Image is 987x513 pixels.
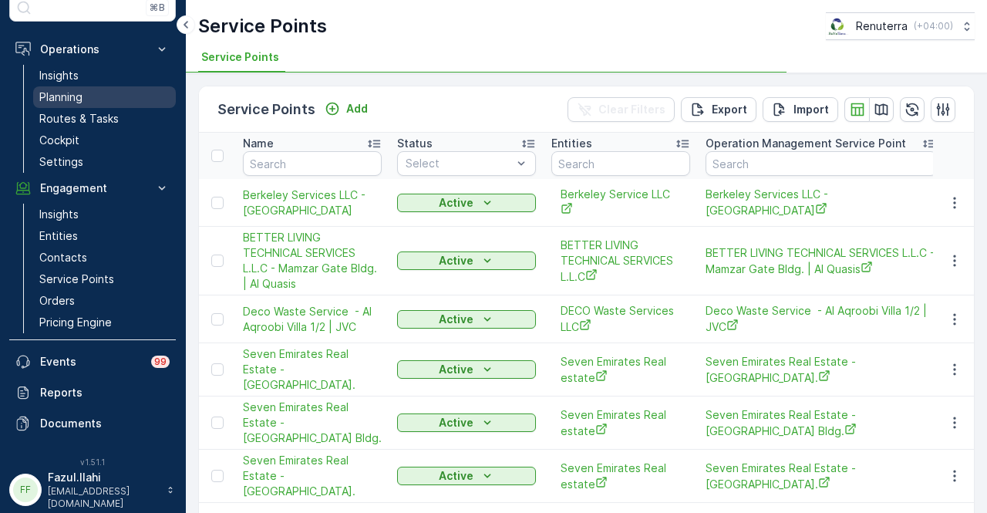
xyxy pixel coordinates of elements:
a: Deco Waste Service - Al Aqroobi Villa 1/2 | JVC [706,303,937,335]
p: Clear Filters [598,102,665,117]
p: Pricing Engine [39,315,112,330]
p: Routes & Tasks [39,111,119,127]
a: Service Points [33,268,176,290]
div: Toggle Row Selected [211,470,224,482]
div: Toggle Row Selected [211,417,224,429]
span: Seven Emirates Real Estate - [GEOGRAPHIC_DATA]. [243,453,382,499]
p: Planning [39,89,83,105]
a: Seven Emirates Real Estate - Al Rafa Bldg. [706,407,937,439]
p: Documents [40,416,170,431]
span: Service Points [201,49,279,65]
a: Documents [9,408,176,439]
span: Seven Emirates Real Estate - [GEOGRAPHIC_DATA] Bldg. [706,407,937,439]
p: Fazul.Ilahi [48,470,159,485]
button: Active [397,413,536,432]
p: Name [243,136,274,151]
p: Active [439,312,473,327]
p: ( +04:00 ) [914,20,953,32]
p: Engagement [40,181,145,196]
p: Insights [39,207,79,222]
input: Search [706,151,937,176]
p: Events [40,354,142,370]
a: Berkeley Services LLC - Town Square [706,187,937,218]
a: Cockpit [33,130,176,151]
a: BETTER LIVING TECHNICAL SERVICES L.L.C [561,238,681,285]
a: Entities [33,225,176,247]
a: Planning [33,86,176,108]
p: Service Points [217,99,315,120]
p: Operations [40,42,145,57]
a: DECO Waste Services LLC [561,303,681,335]
p: ⌘B [150,2,165,14]
a: Contacts [33,247,176,268]
p: Select [406,156,512,171]
span: Berkeley Services LLC - [GEOGRAPHIC_DATA] [706,187,937,218]
div: Toggle Row Selected [211,313,224,326]
a: Seven Emirates Real Estate - Al Rigga Bldg. [243,346,382,393]
span: Seven Emirates Real Estate - [GEOGRAPHIC_DATA]. [243,346,382,393]
p: Entities [551,136,592,151]
input: Search [551,151,690,176]
button: Active [397,310,536,329]
p: Contacts [39,250,87,265]
a: Events99 [9,346,176,377]
p: Entities [39,228,78,244]
span: BETTER LIVING TECHNICAL SERVICES L.L.C - Mamzar Gate Bldg. | Al Quasis [706,245,937,277]
a: BETTER LIVING TECHNICAL SERVICES L.L.C - Mamzar Gate Bldg. | Al Quasis [243,230,382,292]
button: Add [318,100,374,118]
p: Active [439,468,473,484]
p: Active [439,195,473,211]
span: Berkeley Services LLC - [GEOGRAPHIC_DATA] [243,187,382,218]
a: Deco Waste Service - Al Aqroobi Villa 1/2 | JVC [243,304,382,335]
p: Operation Management Service Point [706,136,906,151]
p: Add [346,101,368,116]
span: v 1.51.1 [9,457,176,467]
button: Export [681,97,756,122]
input: Search [243,151,382,176]
p: Reports [40,385,170,400]
button: Import [763,97,838,122]
a: Seven Emirates Real Estate - Al Hamriya Bldg. [243,453,382,499]
a: Reports [9,377,176,408]
a: Pricing Engine [33,312,176,333]
p: Active [439,415,473,430]
a: Seven Emirates Real estate [561,407,681,439]
div: Toggle Row Selected [211,197,224,209]
span: Seven Emirates Real Estate - [GEOGRAPHIC_DATA]. [706,354,937,386]
a: Settings [33,151,176,173]
a: Seven Emirates Real Estate - Al Hamriya Bldg. [706,461,937,492]
a: Berkeley Service LLC [561,187,681,218]
button: FFFazul.Ilahi[EMAIL_ADDRESS][DOMAIN_NAME] [9,470,176,510]
p: 99 [154,356,167,368]
div: Toggle Row Selected [211,255,224,267]
a: Seven Emirates Real Estate - Al Rafa Bldg. [243,400,382,446]
button: Renuterra(+04:00) [826,12,975,40]
span: Seven Emirates Real estate [561,461,681,492]
a: Seven Emirates Real Estate - Al Rigga Bldg. [706,354,937,386]
img: Screenshot_2024-07-26_at_13.33.01.png [826,18,850,35]
p: Import [793,102,829,117]
p: Active [439,362,473,377]
p: [EMAIL_ADDRESS][DOMAIN_NAME] [48,485,159,510]
p: Cockpit [39,133,79,148]
button: Clear Filters [568,97,675,122]
p: Service Points [198,14,327,39]
a: Orders [33,290,176,312]
button: Operations [9,34,176,65]
span: Seven Emirates Real Estate - [GEOGRAPHIC_DATA]. [706,461,937,492]
p: Status [397,136,433,151]
div: FF [13,478,38,502]
a: Berkeley Services LLC - Town Square [243,187,382,218]
button: Active [397,194,536,212]
a: Seven Emirates Real estate [561,354,681,386]
p: Orders [39,293,75,309]
button: Active [397,251,536,270]
p: Insights [39,68,79,83]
